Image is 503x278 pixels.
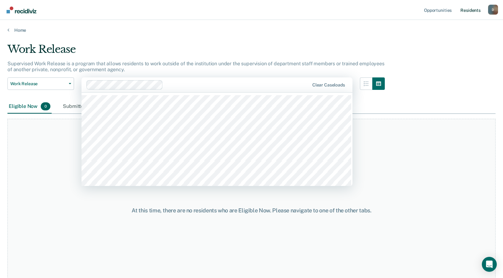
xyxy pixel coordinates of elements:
div: D [488,5,498,15]
div: Eligible Now0 [7,100,52,114]
span: 0 [41,102,50,110]
div: Submitted0 [62,100,101,114]
div: Work Release [7,43,385,61]
a: Home [7,27,496,33]
span: Work Release [10,81,66,86]
p: Supervised Work Release is a program that allows residents to work outside of the institution und... [7,61,384,72]
button: Work Release [7,77,74,90]
div: At this time, there are no residents who are Eligible Now. Please navigate to one of the other tabs. [130,207,374,214]
div: Clear caseloads [312,82,345,88]
div: Open Intercom Messenger [482,257,497,272]
button: Profile dropdown button [488,5,498,15]
img: Recidiviz [7,7,36,13]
